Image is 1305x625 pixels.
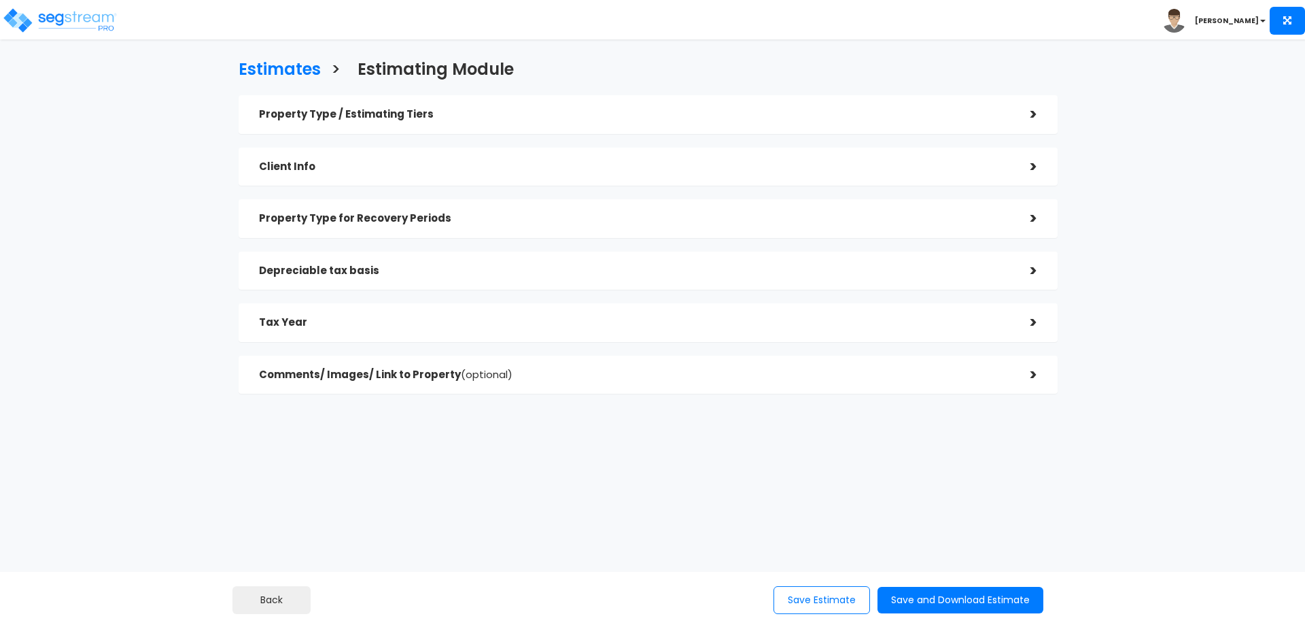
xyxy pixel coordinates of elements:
div: > [1010,260,1037,282]
h5: Property Type for Recovery Periods [259,213,1010,224]
img: avatar.png [1162,9,1186,33]
h3: Estimating Module [358,61,514,82]
span: (optional) [461,367,512,382]
div: > [1010,156,1037,178]
a: Estimating Module [347,47,514,88]
h3: Estimates [239,61,321,82]
a: Estimates [228,47,321,88]
h5: Property Type / Estimating Tiers [259,109,1010,120]
h5: Depreciable tax basis [259,265,1010,277]
div: > [1010,104,1037,125]
a: Back [232,586,311,614]
div: > [1010,312,1037,333]
button: Save and Download Estimate [877,587,1043,613]
div: > [1010,365,1037,386]
b: [PERSON_NAME] [1195,16,1259,26]
button: Save Estimate [773,586,870,614]
h5: Client Info [259,161,1010,173]
img: logo_pro_r.png [2,7,118,34]
h5: Comments/ Images/ Link to Property [259,369,1010,381]
h3: > [331,61,341,82]
h5: Tax Year [259,317,1010,328]
div: > [1010,208,1037,229]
